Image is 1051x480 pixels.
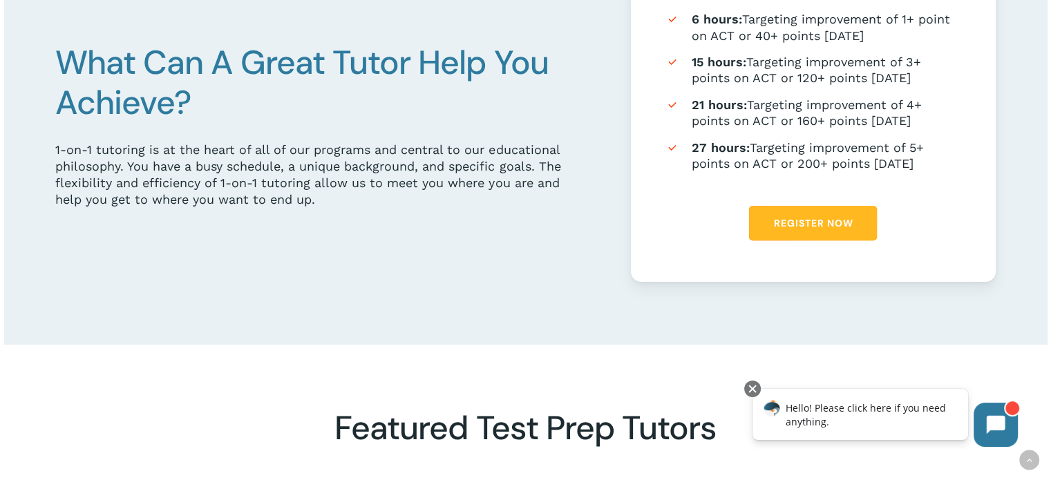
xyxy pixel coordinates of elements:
strong: 15 hours: [692,55,746,69]
strong: 6 hours: [692,12,742,26]
div: 1-on-1 tutoring is at the heart of all of our programs and central to our educational philosophy.... [55,142,569,208]
span: Register Now [773,216,853,230]
li: Targeting improvement of 4+ points on ACT or 160+ points [DATE] [665,97,961,129]
a: Register Now [749,206,877,240]
strong: 27 hours: [692,140,750,155]
h2: Featured Test Prep Tutors [216,408,835,448]
li: Targeting improvement of 5+ points on ACT or 200+ points [DATE] [665,140,961,172]
li: Targeting improvement of 1+ point on ACT or 40+ points [DATE] [665,11,961,44]
iframe: Chatbot [738,378,1032,461]
span: What Can A Great Tutor Help You Achieve? [55,41,548,124]
strong: 21 hours: [692,97,747,112]
li: Targeting improvement of 3+ points on ACT or 120+ points [DATE] [665,54,961,86]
